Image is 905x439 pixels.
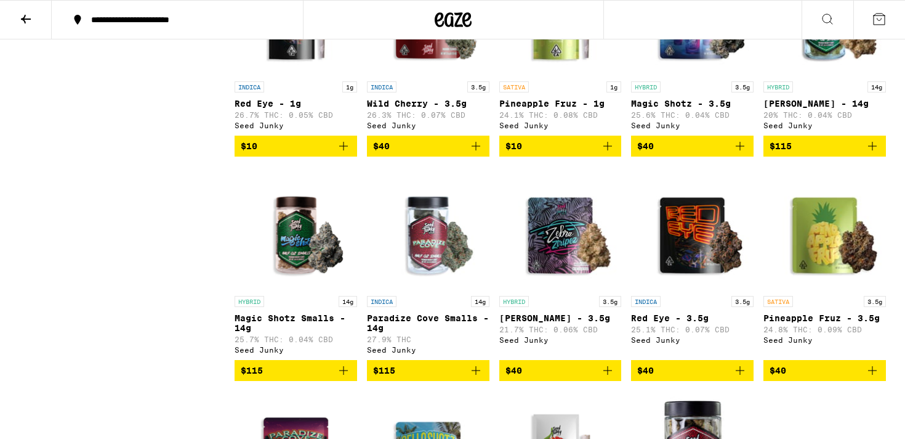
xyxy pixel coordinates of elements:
[731,81,754,92] p: 3.5g
[499,99,622,109] p: Pineapple Fruz - 1g
[235,166,357,360] a: Open page for Magic Shotz Smalls - 14g from Seed Junky
[367,360,489,381] button: Add to bag
[235,99,357,109] p: Red Eye - 1g
[367,335,489,343] p: 27.9% THC
[241,366,263,375] span: $115
[241,141,257,151] span: $10
[367,136,489,157] button: Add to bag
[763,166,886,360] a: Open page for Pineapple Fruz - 3.5g from Seed Junky
[367,166,489,360] a: Open page for Paradize Cove Smalls - 14g from Seed Junky
[763,166,886,290] img: Seed Junky - Pineapple Fruz - 3.5g
[467,81,489,92] p: 3.5g
[235,81,264,92] p: INDICA
[235,346,357,354] div: Seed Junky
[637,366,654,375] span: $40
[235,111,357,119] p: 26.7% THC: 0.05% CBD
[367,81,396,92] p: INDICA
[731,296,754,307] p: 3.5g
[499,136,622,157] button: Add to bag
[7,9,89,18] span: Hi. Need any help?
[499,313,622,323] p: [PERSON_NAME] - 3.5g
[763,326,886,334] p: 24.8% THC: 0.09% CBD
[367,99,489,109] p: Wild Cherry - 3.5g
[367,111,489,119] p: 26.3% THC: 0.07% CBD
[235,121,357,129] div: Seed Junky
[637,141,654,151] span: $40
[339,296,357,307] p: 14g
[499,336,622,344] div: Seed Junky
[235,136,357,157] button: Add to bag
[631,166,754,360] a: Open page for Red Eye - 3.5g from Seed Junky
[763,81,793,92] p: HYBRID
[763,136,886,157] button: Add to bag
[235,313,357,333] p: Magic Shotz Smalls - 14g
[499,326,622,334] p: 21.7% THC: 0.06% CBD
[770,141,792,151] span: $115
[367,296,396,307] p: INDICA
[505,366,522,375] span: $40
[505,141,522,151] span: $10
[631,111,754,119] p: 25.6% THC: 0.04% CBD
[471,296,489,307] p: 14g
[373,141,390,151] span: $40
[631,336,754,344] div: Seed Junky
[770,366,786,375] span: $40
[599,296,621,307] p: 3.5g
[631,313,754,323] p: Red Eye - 3.5g
[499,166,622,360] a: Open page for Zebra Ztripez - 3.5g from Seed Junky
[606,81,621,92] p: 1g
[631,81,661,92] p: HYBRID
[367,121,489,129] div: Seed Junky
[763,360,886,381] button: Add to bag
[499,121,622,129] div: Seed Junky
[631,166,754,290] img: Seed Junky - Red Eye - 3.5g
[499,360,622,381] button: Add to bag
[867,81,886,92] p: 14g
[631,136,754,157] button: Add to bag
[763,111,886,119] p: 20% THC: 0.04% CBD
[499,111,622,119] p: 24.1% THC: 0.08% CBD
[235,360,357,381] button: Add to bag
[499,296,529,307] p: HYBRID
[631,121,754,129] div: Seed Junky
[367,346,489,354] div: Seed Junky
[631,326,754,334] p: 25.1% THC: 0.07% CBD
[499,166,622,290] img: Seed Junky - Zebra Ztripez - 3.5g
[631,99,754,109] p: Magic Shotz - 3.5g
[631,360,754,381] button: Add to bag
[373,366,395,375] span: $115
[631,296,661,307] p: INDICA
[763,313,886,323] p: Pineapple Fruz - 3.5g
[864,296,886,307] p: 3.5g
[763,121,886,129] div: Seed Junky
[763,296,793,307] p: SATIVA
[763,336,886,344] div: Seed Junky
[235,335,357,343] p: 25.7% THC: 0.04% CBD
[499,81,529,92] p: SATIVA
[763,99,886,109] p: [PERSON_NAME] - 14g
[367,313,489,333] p: Paradize Cove Smalls - 14g
[235,296,264,307] p: HYBRID
[235,166,357,290] img: Seed Junky - Magic Shotz Smalls - 14g
[342,81,357,92] p: 1g
[367,166,489,290] img: Seed Junky - Paradize Cove Smalls - 14g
